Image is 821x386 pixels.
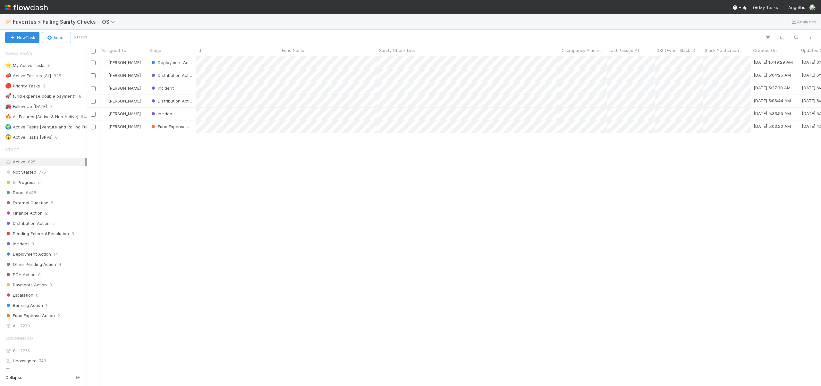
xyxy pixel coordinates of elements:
[52,219,55,227] span: 5
[79,92,81,100] span: 8
[91,61,96,65] input: Toggle Row Selected
[59,260,61,268] span: 4
[791,18,816,26] a: Analytics
[150,85,174,91] div: Incident
[753,47,777,53] span: Created On
[5,133,53,141] div: Active Tasks [SPVs]
[39,357,46,365] span: 743
[13,19,118,25] span: Favorites > Failing Sanity Checks - IOS
[101,47,126,53] span: Assigned To
[102,60,107,65] img: avatar_d02a2cc9-4110-42ea-8259-e0e2573f4e82.png
[5,93,12,99] span: 🚀
[46,301,47,309] span: 1
[108,86,141,91] span: [PERSON_NAME]
[150,73,195,78] span: Distribution Action
[5,2,48,13] img: logo-inverted-e16ddd16eac7371096b0.svg
[57,312,60,320] span: 2
[5,73,12,78] span: 📣
[5,143,19,156] span: Stage
[5,291,33,299] span: Escalation
[5,178,36,186] span: In Progress
[43,82,45,90] span: 3
[42,32,71,43] button: Import
[561,47,602,53] span: Discrepancy Amount
[150,124,200,129] span: Fund Expense Action
[38,178,41,186] span: 6
[91,73,96,78] input: Toggle Row Selected
[5,47,33,60] span: Saved Views
[72,230,74,238] span: 3
[102,73,107,78] img: avatar_d02a2cc9-4110-42ea-8259-e0e2573f4e82.png
[49,103,52,111] span: 0
[609,47,639,53] span: Last Passed At
[28,159,36,164] span: 825
[5,250,51,258] span: Deployment Action
[732,4,748,11] div: Help
[150,111,174,116] span: Incident
[5,62,46,70] div: My Active Tasks
[5,19,12,24] span: 🥟
[753,5,778,10] span: My Tasks
[39,168,46,176] span: 775
[150,98,192,104] div: Distribution Action
[5,62,12,68] span: ⭐
[108,124,141,129] span: [PERSON_NAME]
[108,60,141,65] span: [PERSON_NAME]
[5,368,12,374] img: avatar_12dd09bb-393f-4edb-90ff-b12147216d3f.png
[5,322,85,330] div: All
[5,312,55,320] span: Fund Expense Action
[20,348,30,353] span: 7273
[102,111,107,116] img: avatar_d02a2cc9-4110-42ea-8259-e0e2573f4e82.png
[705,47,739,53] span: Slack Notifcation
[5,32,39,43] button: NewTask
[5,281,47,289] span: Payments Action
[150,123,192,130] div: Fund Expense Action
[38,271,41,279] span: 0
[102,72,141,78] div: [PERSON_NAME]
[102,85,141,91] div: [PERSON_NAME]
[754,59,793,65] div: [DATE] 10:49:29 AM
[5,375,22,381] span: Collapse
[5,82,40,90] div: Priority Tasks
[54,250,58,258] span: 14
[5,168,36,176] span: Not Started
[26,189,36,197] span: 6448
[5,271,36,279] span: PCA Action
[754,72,791,78] div: [DATE] 5:04:26 AM
[149,47,161,53] span: Stage
[5,347,85,355] div: All
[5,219,50,227] span: Distribution Action
[5,123,95,131] div: Active Tasks [Venture and Rolling Funds]
[150,111,174,117] div: Incident
[13,368,46,374] span: [PERSON_NAME]
[102,123,141,130] div: [PERSON_NAME]
[5,260,56,268] span: Other Pending Action
[91,125,96,129] input: Toggle Row Selected
[102,86,107,91] img: avatar_d02a2cc9-4110-42ea-8259-e0e2573f4e82.png
[55,133,58,141] span: 0
[108,111,141,116] span: [PERSON_NAME]
[5,199,48,207] span: External Question
[48,62,51,70] span: 6
[108,98,141,103] span: [PERSON_NAME]
[54,72,61,80] span: 825
[198,47,201,53] span: Id
[5,240,29,248] span: Incident
[5,103,47,111] div: Follow Up [DATE]
[754,85,791,91] div: [DATE] 5:37:38 AM
[754,97,791,104] div: [DATE] 5:06:44 AM
[5,114,12,119] span: 🔥
[5,134,12,140] span: 😱
[5,103,12,109] span: 🚒
[102,124,107,129] img: avatar_d02a2cc9-4110-42ea-8259-e0e2573f4e82.png
[754,110,791,117] div: [DATE] 5:33:55 AM
[91,112,96,117] input: Toggle Row Selected
[809,4,816,11] img: avatar_d02a2cc9-4110-42ea-8259-e0e2573f4e82.png
[91,49,96,53] input: Toggle All Rows Selected
[5,189,23,197] span: Done
[91,86,96,91] input: Toggle Row Selected
[657,47,695,53] span: IOS Owner Slack ID
[20,322,30,330] span: 7273
[81,113,91,121] span: 6448
[5,124,12,129] span: 🌍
